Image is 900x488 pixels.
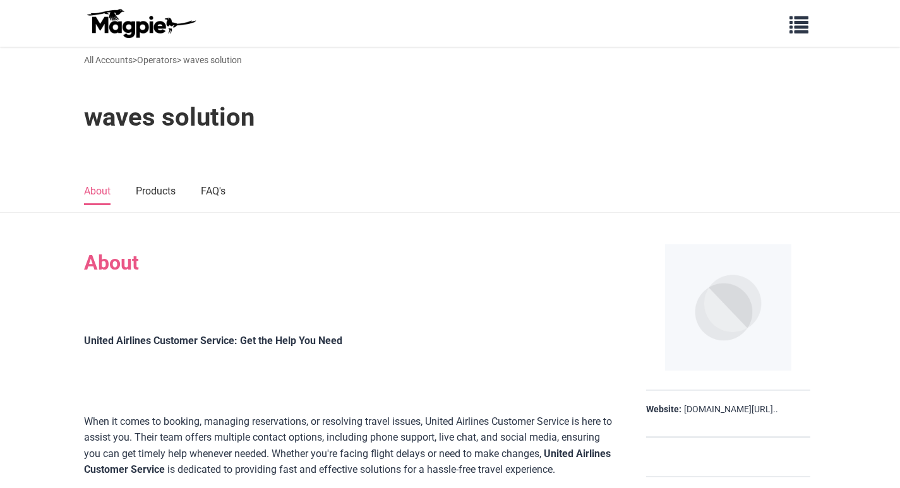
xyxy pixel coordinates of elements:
h2: About [84,251,615,275]
a: All Accounts [84,55,133,65]
a: Products [136,179,176,205]
img: logo-ab69f6fb50320c5b225c76a69d11143b.png [84,8,198,39]
img: waves solution logo [665,244,791,371]
a: Operators [137,55,177,65]
a: About [84,179,111,205]
a: FAQ's [201,179,225,205]
a: [DOMAIN_NAME][URL].. [684,403,778,416]
strong: Website: [646,403,681,416]
strong: United Airlines Customer Service: Get the Help You Need [84,335,342,347]
div: > > waves solution [84,53,242,67]
h1: waves solution [84,102,255,133]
